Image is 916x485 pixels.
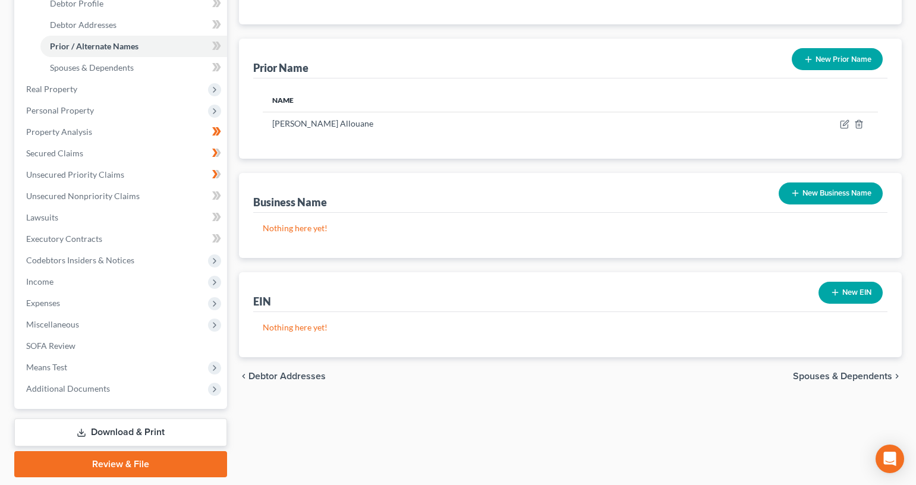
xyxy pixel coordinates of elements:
[239,371,326,381] button: chevron_left Debtor Addresses
[40,36,227,57] a: Prior / Alternate Names
[26,276,53,286] span: Income
[17,228,227,250] a: Executory Contracts
[17,335,227,357] a: SOFA Review
[26,105,94,115] span: Personal Property
[14,418,227,446] a: Download & Print
[819,282,883,304] button: New EIN
[876,445,904,473] div: Open Intercom Messenger
[253,61,309,75] div: Prior Name
[40,57,227,78] a: Spouses & Dependents
[263,112,703,135] td: [PERSON_NAME] Allouane
[793,371,892,381] span: Spouses & Dependents
[263,322,878,333] p: Nothing here yet!
[253,294,271,308] div: EIN
[26,298,60,308] span: Expenses
[26,319,79,329] span: Miscellaneous
[26,169,124,179] span: Unsecured Priority Claims
[239,371,248,381] i: chevron_left
[26,127,92,137] span: Property Analysis
[17,207,227,228] a: Lawsuits
[17,185,227,207] a: Unsecured Nonpriority Claims
[26,341,75,351] span: SOFA Review
[248,371,326,381] span: Debtor Addresses
[40,14,227,36] a: Debtor Addresses
[14,451,227,477] a: Review & File
[17,164,227,185] a: Unsecured Priority Claims
[26,148,83,158] span: Secured Claims
[779,182,883,204] button: New Business Name
[26,191,140,201] span: Unsecured Nonpriority Claims
[263,88,703,112] th: Name
[26,212,58,222] span: Lawsuits
[17,121,227,143] a: Property Analysis
[892,371,902,381] i: chevron_right
[26,383,110,393] span: Additional Documents
[26,234,102,244] span: Executory Contracts
[50,41,138,51] span: Prior / Alternate Names
[263,222,878,234] p: Nothing here yet!
[253,195,327,209] div: Business Name
[792,48,883,70] button: New Prior Name
[26,255,134,265] span: Codebtors Insiders & Notices
[50,62,134,73] span: Spouses & Dependents
[793,371,902,381] button: Spouses & Dependents chevron_right
[17,143,227,164] a: Secured Claims
[26,84,77,94] span: Real Property
[26,362,67,372] span: Means Test
[50,20,117,30] span: Debtor Addresses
